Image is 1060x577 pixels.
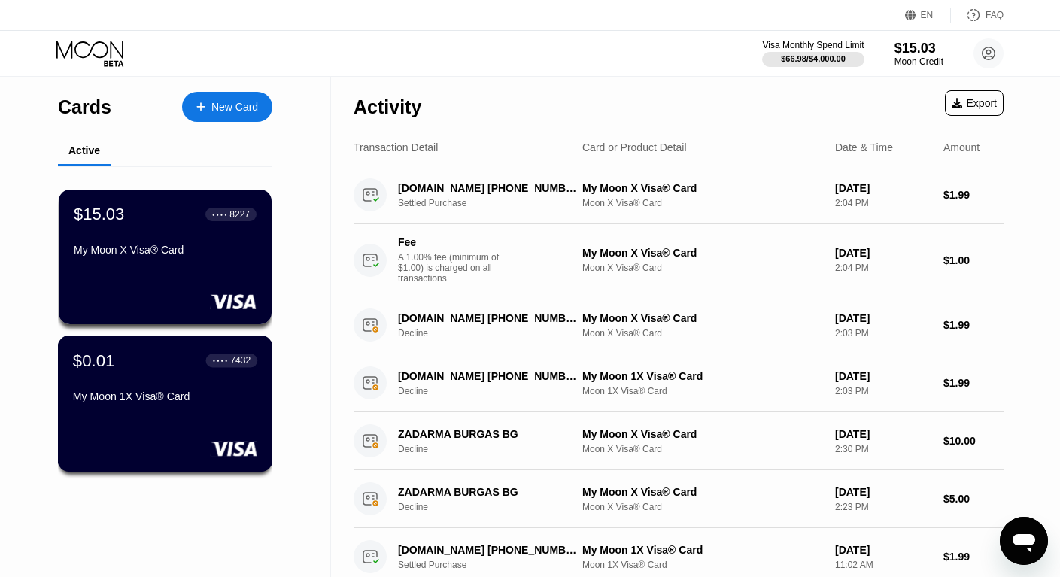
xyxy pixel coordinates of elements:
[212,212,227,217] div: ● ● ● ●
[943,254,1004,266] div: $1.00
[354,96,421,118] div: Activity
[835,263,931,273] div: 2:04 PM
[398,428,579,440] div: ZADARMA BURGAS BG
[398,544,579,556] div: [DOMAIN_NAME] [PHONE_NUMBER] LU
[835,502,931,512] div: 2:23 PM
[952,97,997,109] div: Export
[582,370,823,382] div: My Moon 1X Visa® Card
[398,502,593,512] div: Decline
[354,141,438,153] div: Transaction Detail
[582,263,823,273] div: Moon X Visa® Card
[398,182,579,194] div: [DOMAIN_NAME] [PHONE_NUMBER] LU
[582,544,823,556] div: My Moon 1X Visa® Card
[945,90,1004,116] div: Export
[354,224,1004,296] div: FeeA 1.00% fee (minimum of $1.00) is charged on all transactionsMy Moon X Visa® CardMoon X Visa® ...
[582,444,823,454] div: Moon X Visa® Card
[582,182,823,194] div: My Moon X Visa® Card
[905,8,951,23] div: EN
[1000,517,1048,565] iframe: Button to launch messaging window
[986,10,1004,20] div: FAQ
[894,41,943,56] div: $15.03
[582,247,823,259] div: My Moon X Visa® Card
[835,560,931,570] div: 11:02 AM
[894,41,943,67] div: $15.03Moon Credit
[835,198,931,208] div: 2:04 PM
[354,470,1004,528] div: ZADARMA BURGAS BGDeclineMy Moon X Visa® CardMoon X Visa® Card[DATE]2:23 PM$5.00
[354,354,1004,412] div: [DOMAIN_NAME] [PHONE_NUMBER] LUDeclineMy Moon 1X Visa® CardMoon 1X Visa® Card[DATE]2:03 PM$1.99
[74,244,257,256] div: My Moon X Visa® Card
[943,435,1004,447] div: $10.00
[73,390,257,402] div: My Moon 1X Visa® Card
[835,141,893,153] div: Date & Time
[354,412,1004,470] div: ZADARMA BURGAS BGDeclineMy Moon X Visa® CardMoon X Visa® Card[DATE]2:30 PM$10.00
[943,493,1004,505] div: $5.00
[943,141,980,153] div: Amount
[762,40,864,67] div: Visa Monthly Spend Limit$66.98/$4,000.00
[582,312,823,324] div: My Moon X Visa® Card
[835,386,931,396] div: 2:03 PM
[398,252,511,284] div: A 1.00% fee (minimum of $1.00) is charged on all transactions
[354,166,1004,224] div: [DOMAIN_NAME] [PHONE_NUMBER] LUSettled PurchaseMy Moon X Visa® CardMoon X Visa® Card[DATE]2:04 PM...
[213,358,228,363] div: ● ● ● ●
[582,198,823,208] div: Moon X Visa® Card
[582,386,823,396] div: Moon 1X Visa® Card
[582,328,823,339] div: Moon X Visa® Card
[398,198,593,208] div: Settled Purchase
[68,144,100,156] div: Active
[58,96,111,118] div: Cards
[211,101,258,114] div: New Card
[354,296,1004,354] div: [DOMAIN_NAME] [PHONE_NUMBER] LUDeclineMy Moon X Visa® CardMoon X Visa® Card[DATE]2:03 PM$1.99
[835,544,931,556] div: [DATE]
[398,560,593,570] div: Settled Purchase
[398,328,593,339] div: Decline
[835,247,931,259] div: [DATE]
[835,312,931,324] div: [DATE]
[943,551,1004,563] div: $1.99
[943,319,1004,331] div: $1.99
[894,56,943,67] div: Moon Credit
[582,141,687,153] div: Card or Product Detail
[59,190,272,324] div: $15.03● ● ● ●8227My Moon X Visa® Card
[835,182,931,194] div: [DATE]
[582,502,823,512] div: Moon X Visa® Card
[182,92,272,122] div: New Card
[835,428,931,440] div: [DATE]
[398,236,503,248] div: Fee
[74,205,124,224] div: $15.03
[582,486,823,498] div: My Moon X Visa® Card
[230,355,251,366] div: 7432
[582,428,823,440] div: My Moon X Visa® Card
[835,370,931,382] div: [DATE]
[398,312,579,324] div: [DOMAIN_NAME] [PHONE_NUMBER] LU
[398,386,593,396] div: Decline
[835,444,931,454] div: 2:30 PM
[582,560,823,570] div: Moon 1X Visa® Card
[951,8,1004,23] div: FAQ
[73,351,115,370] div: $0.01
[835,486,931,498] div: [DATE]
[59,336,272,471] div: $0.01● ● ● ●7432My Moon 1X Visa® Card
[229,209,250,220] div: 8227
[398,486,579,498] div: ZADARMA BURGAS BG
[943,377,1004,389] div: $1.99
[781,54,846,63] div: $66.98 / $4,000.00
[398,370,579,382] div: [DOMAIN_NAME] [PHONE_NUMBER] LU
[943,189,1004,201] div: $1.99
[835,328,931,339] div: 2:03 PM
[921,10,934,20] div: EN
[762,40,864,50] div: Visa Monthly Spend Limit
[398,444,593,454] div: Decline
